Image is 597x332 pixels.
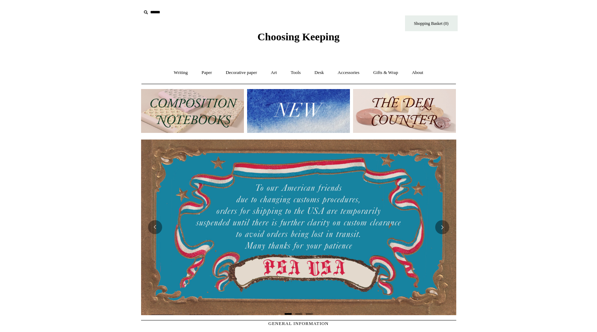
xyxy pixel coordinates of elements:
[257,31,339,42] span: Choosing Keeping
[268,321,329,326] span: GENERAL INFORMATION
[141,89,244,133] img: 202302 Composition ledgers.jpg__PID:69722ee6-fa44-49dd-a067-31375e5d54ec
[435,220,449,234] button: Next
[284,63,307,82] a: Tools
[285,313,292,315] button: Page 1
[265,63,283,82] a: Art
[353,89,456,133] img: The Deli Counter
[257,36,339,41] a: Choosing Keeping
[148,220,162,234] button: Previous
[405,63,430,82] a: About
[295,313,302,315] button: Page 2
[247,89,350,133] img: New.jpg__PID:f73bdf93-380a-4a35-bcfe-7823039498e1
[219,63,263,82] a: Decorative paper
[331,63,366,82] a: Accessories
[141,140,456,315] img: USA PSA .jpg__PID:33428022-6587-48b7-8b57-d7eefc91f15a
[306,313,313,315] button: Page 3
[308,63,330,82] a: Desk
[405,15,458,31] a: Shopping Basket (0)
[195,63,218,82] a: Paper
[167,63,194,82] a: Writing
[367,63,404,82] a: Gifts & Wrap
